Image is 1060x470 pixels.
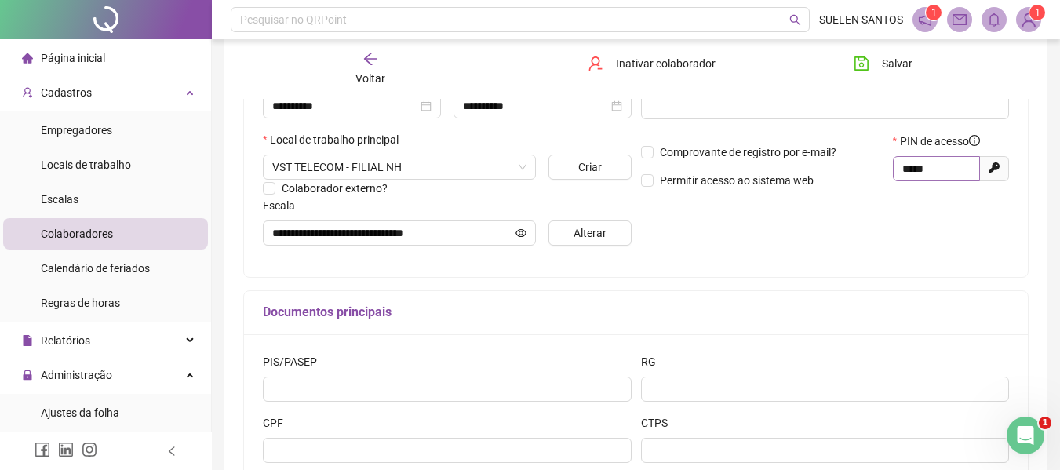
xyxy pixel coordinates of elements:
[576,51,727,76] button: Inativar colaborador
[41,262,150,275] span: Calendário de feriados
[641,414,678,432] label: CTPS
[263,303,1009,322] h5: Documentos principais
[882,55,912,72] span: Salvar
[263,353,327,370] label: PIS/PASEP
[272,155,526,179] span: RUA TAMANDARÉ, 40, NOVO HAMBURGO
[41,193,78,206] span: Escalas
[41,124,112,137] span: Empregadores
[41,52,105,64] span: Página inicial
[166,446,177,457] span: left
[22,53,33,64] span: home
[574,224,606,242] span: Alterar
[22,335,33,346] span: file
[918,13,932,27] span: notification
[515,228,526,239] span: eye
[362,51,378,67] span: arrow-left
[789,14,801,26] span: search
[578,158,602,176] span: Criar
[987,13,1001,27] span: bell
[1029,5,1045,20] sup: Atualize o seu contato no menu Meus Dados
[1039,417,1051,429] span: 1
[41,369,112,381] span: Administração
[819,11,903,28] span: SUELEN SANTOS
[588,56,603,71] span: user-delete
[41,158,131,171] span: Locais de trabalho
[263,197,305,214] label: Escala
[926,5,942,20] sup: 1
[1017,8,1040,31] img: 39589
[660,174,814,187] span: Permitir acesso ao sistema web
[548,220,631,246] button: Alterar
[41,228,113,240] span: Colaboradores
[22,370,33,381] span: lock
[1035,7,1040,18] span: 1
[641,353,666,370] label: RG
[22,87,33,98] span: user-add
[953,13,967,27] span: mail
[548,155,631,180] button: Criar
[854,56,869,71] span: save
[35,442,50,457] span: facebook
[1007,417,1044,454] iframe: Intercom live chat
[616,55,716,72] span: Inativar colaborador
[82,442,97,457] span: instagram
[263,131,409,148] label: Local de trabalho principal
[931,7,937,18] span: 1
[41,86,92,99] span: Cadastros
[282,182,388,195] span: Colaborador externo?
[41,334,90,347] span: Relatórios
[355,72,385,85] span: Voltar
[41,297,120,309] span: Regras de horas
[263,414,293,432] label: CPF
[660,146,836,158] span: Comprovante de registro por e-mail?
[969,135,980,146] span: info-circle
[900,133,980,150] span: PIN de acesso
[41,406,119,419] span: Ajustes da folha
[58,442,74,457] span: linkedin
[842,51,924,76] button: Salvar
